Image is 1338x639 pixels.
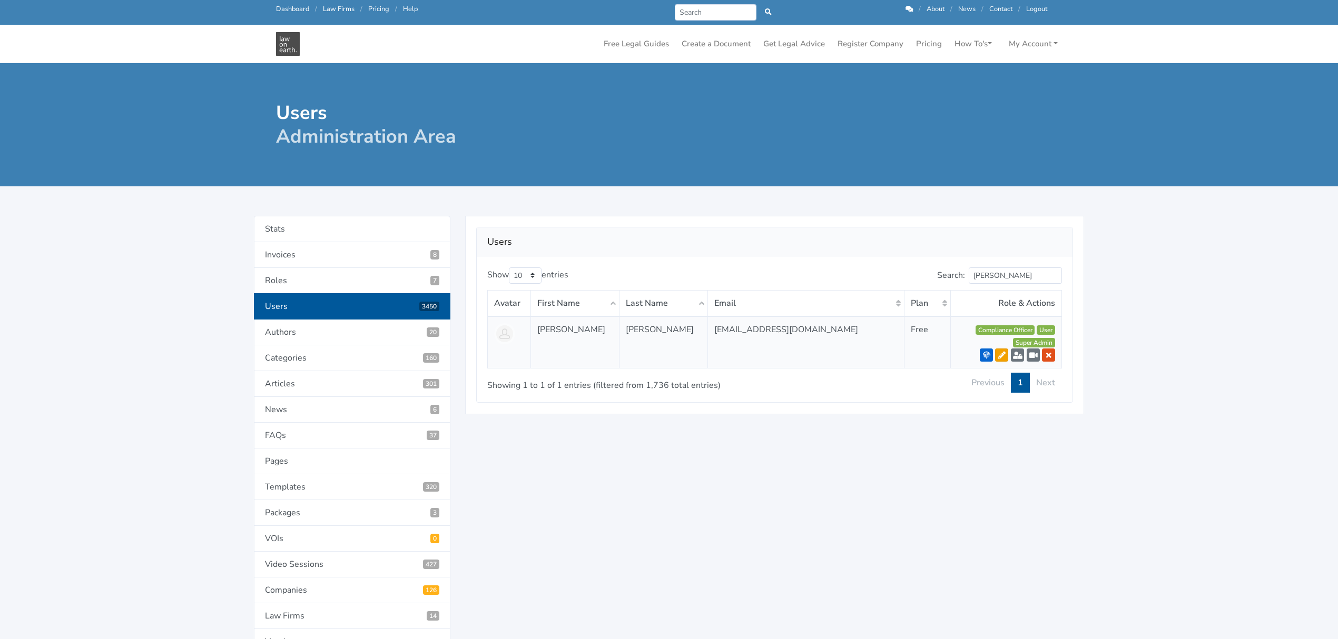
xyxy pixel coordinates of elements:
[254,577,450,603] a: Companies126
[276,32,300,56] img: Law On Earth
[1013,338,1055,347] span: Super Admin
[950,4,952,14] span: /
[1026,4,1047,14] a: Logout
[488,290,531,316] th: Avatar
[430,250,439,259] span: 8
[254,474,450,500] a: Templates
[981,4,983,14] span: /
[675,4,756,21] input: Search
[423,379,439,388] span: 301
[254,448,450,474] a: Pages
[254,603,450,629] a: Law Firms14
[430,534,439,543] span: Pending VOIs
[677,34,755,54] a: Create a Document
[427,611,439,621] span: Law Firms
[254,242,450,268] a: Invoices8
[1011,373,1030,393] a: 1
[254,423,450,448] a: FAQs
[403,4,418,14] a: Help
[254,500,450,526] a: Packages3
[430,508,439,517] span: 3
[969,267,1062,284] input: Search:
[833,34,908,54] a: Register Company
[976,325,1035,335] span: Compliance Officer
[427,431,439,440] span: 37
[619,290,707,316] th: Last Name: activate to sort column ascending
[951,290,1062,316] th: Role &amp; Actions
[950,34,996,54] a: How To's
[530,290,619,316] th: First Name: activate to sort column descending
[619,316,707,368] td: [PERSON_NAME]
[904,290,951,316] th: Plan: activate to sort column ascending
[423,585,439,595] span: Registered Companies
[254,345,450,371] a: Categories160
[276,4,309,14] a: Dashboard
[1005,34,1062,54] a: My Account
[419,302,439,311] span: 3450
[919,4,921,14] span: /
[487,267,568,284] label: Show entries
[276,101,662,148] h1: Users
[423,482,439,492] span: 320
[254,526,450,552] a: VOIs0
[1037,325,1055,335] span: User
[430,276,439,285] span: 7
[599,34,673,54] a: Free Legal Guides
[254,371,450,397] a: Articles
[430,405,439,414] span: 6
[254,268,450,294] a: Roles7
[912,34,946,54] a: Pricing
[427,327,439,337] span: 20
[276,124,456,149] span: Administration Area
[487,234,1062,251] h2: Users
[254,293,450,319] a: Users3450
[1018,4,1020,14] span: /
[423,353,439,363] span: 160
[323,4,355,14] a: Law Firms
[254,552,450,577] a: Video Sessions427
[368,4,389,14] a: Pricing
[360,4,362,14] span: /
[254,397,450,423] a: News
[759,34,829,54] a: Get Legal Advice
[927,4,945,14] a: About
[989,4,1012,14] a: Contact
[707,316,904,368] td: [EMAIL_ADDRESS][DOMAIN_NAME]
[254,216,450,242] a: Stats
[395,4,397,14] span: /
[509,267,542,284] select: Showentries
[487,372,718,392] div: Showing 1 to 1 of 1 entries (filtered from 1,736 total entries)
[530,316,619,368] td: [PERSON_NAME]
[254,319,450,345] a: Authors20
[904,316,951,368] td: Free
[423,560,439,569] span: Video Sessions
[707,290,904,316] th: Email: activate to sort column ascending
[937,267,1062,284] label: Search:
[315,4,317,14] span: /
[958,4,976,14] a: News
